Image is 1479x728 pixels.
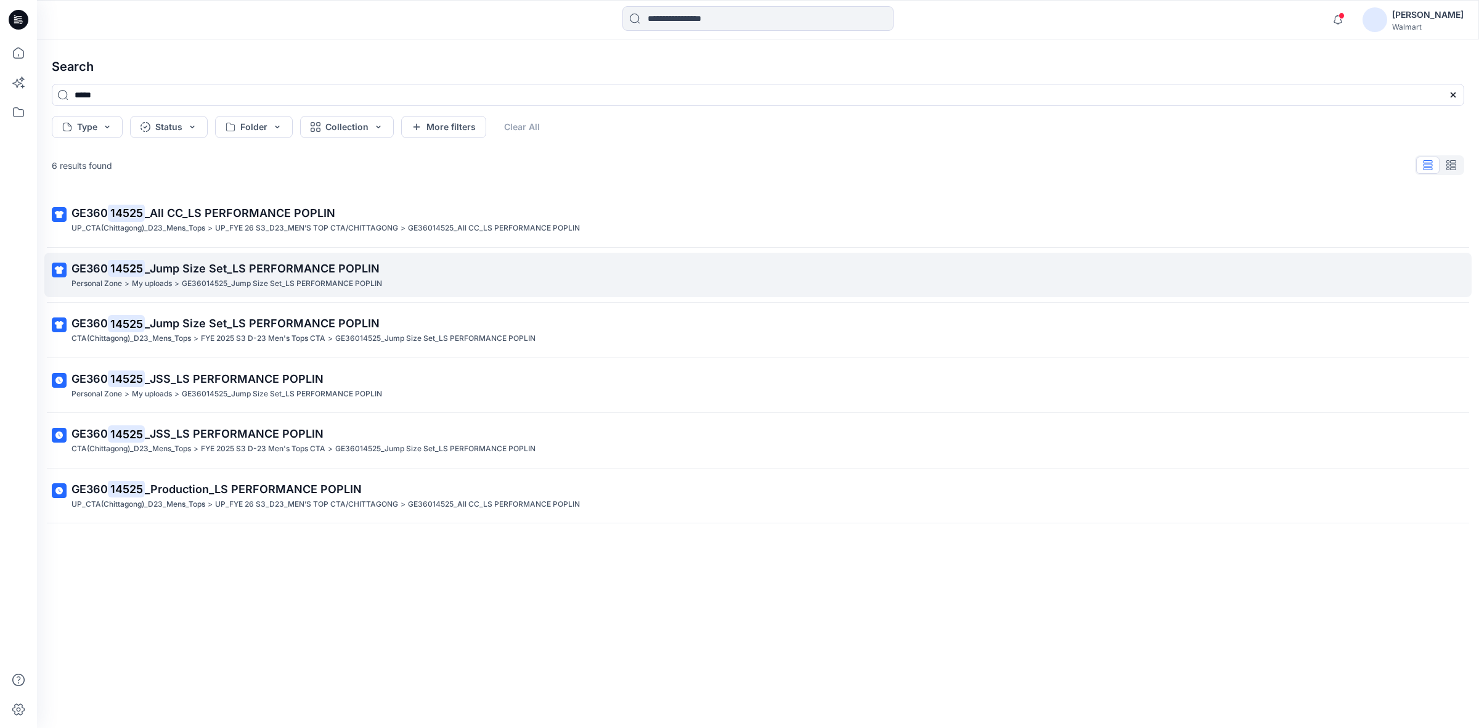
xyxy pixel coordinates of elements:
p: > [194,443,198,456]
button: Collection [300,116,394,138]
button: Status [130,116,208,138]
p: > [208,498,213,511]
mark: 14525 [108,260,145,277]
p: > [401,498,405,511]
p: > [208,222,213,235]
span: _All CC_LS PERFORMANCE POPLIN [145,207,335,219]
p: > [174,277,179,290]
p: > [328,332,333,345]
button: More filters [401,116,486,138]
h4: Search [42,49,1474,84]
a: GE36014525_JSS_LS PERFORMANCE POPLINPersonal Zone>My uploads>GE36014525_Jump Size Set_LS PERFORMA... [44,363,1472,408]
p: My uploads [132,388,172,401]
span: GE360 [71,207,108,219]
span: _Jump Size Set_LS PERFORMANCE POPLIN [145,317,380,330]
mark: 14525 [108,370,145,387]
p: My uploads [132,277,172,290]
p: CTA(Chittagong)_D23_Mens_Tops [71,443,191,456]
p: FYE 2025 S3 D-23 Men's Tops CTA [201,332,325,345]
a: GE36014525_All CC_LS PERFORMANCE POPLINUP_CTA(Chittagong)_D23_Mens_Tops>UP_FYE 26 S3_D23_MEN’S TO... [44,197,1472,242]
p: UP_FYE 26 S3_D23_MEN’S TOP CTA/CHITTAGONG [215,222,398,235]
p: FYE 2025 S3 D-23 Men's Tops CTA [201,443,325,456]
p: > [124,388,129,401]
mark: 14525 [108,315,145,332]
p: GE36014525_All CC_LS PERFORMANCE POPLIN [408,222,580,235]
span: _Jump Size Set_LS PERFORMANCE POPLIN [145,262,380,275]
p: Personal Zone [71,277,122,290]
p: > [328,443,333,456]
p: UP_FYE 26 S3_D23_MEN’S TOP CTA/CHITTAGONG [215,498,398,511]
span: GE360 [71,483,108,496]
a: GE36014525_Jump Size Set_LS PERFORMANCE POPLINPersonal Zone>My uploads>GE36014525_Jump Size Set_L... [44,253,1472,298]
img: avatar [1363,7,1387,32]
span: _JSS_LS PERFORMANCE POPLIN [145,372,324,385]
mark: 14525 [108,480,145,497]
mark: 14525 [108,204,145,221]
span: GE360 [71,262,108,275]
span: GE360 [71,372,108,385]
p: > [174,388,179,401]
p: > [194,332,198,345]
p: 6 results found [52,159,112,172]
p: GE36014525_All CC_LS PERFORMANCE POPLIN [408,498,580,511]
p: GE36014525_Jump Size Set_LS PERFORMANCE POPLIN [335,443,536,456]
div: [PERSON_NAME] [1392,7,1464,22]
a: GE36014525_Jump Size Set_LS PERFORMANCE POPLINCTA(Chittagong)_D23_Mens_Tops>FYE 2025 S3 D-23 Men'... [44,308,1472,353]
div: Walmart [1392,22,1464,31]
p: GE36014525_Jump Size Set_LS PERFORMANCE POPLIN [182,277,382,290]
a: GE36014525_JSS_LS PERFORMANCE POPLINCTA(Chittagong)_D23_Mens_Tops>FYE 2025 S3 D-23 Men's Tops CTA... [44,418,1472,463]
span: GE360 [71,317,108,330]
p: UP_CTA(Chittagong)_D23_Mens_Tops [71,222,205,235]
a: GE36014525_Production_LS PERFORMANCE POPLINUP_CTA(Chittagong)_D23_Mens_Tops>UP_FYE 26 S3_D23_MEN’... [44,473,1472,518]
span: _JSS_LS PERFORMANCE POPLIN [145,427,324,440]
p: > [124,277,129,290]
button: Folder [215,116,293,138]
span: _Production_LS PERFORMANCE POPLIN [145,483,362,496]
p: GE36014525_Jump Size Set_LS PERFORMANCE POPLIN [182,388,382,401]
span: GE360 [71,427,108,440]
p: > [401,222,405,235]
p: CTA(Chittagong)_D23_Mens_Tops [71,332,191,345]
p: UP_CTA(Chittagong)_D23_Mens_Tops [71,498,205,511]
mark: 14525 [108,425,145,443]
p: GE36014525_Jump Size Set_LS PERFORMANCE POPLIN [335,332,536,345]
button: Type [52,116,123,138]
p: Personal Zone [71,388,122,401]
